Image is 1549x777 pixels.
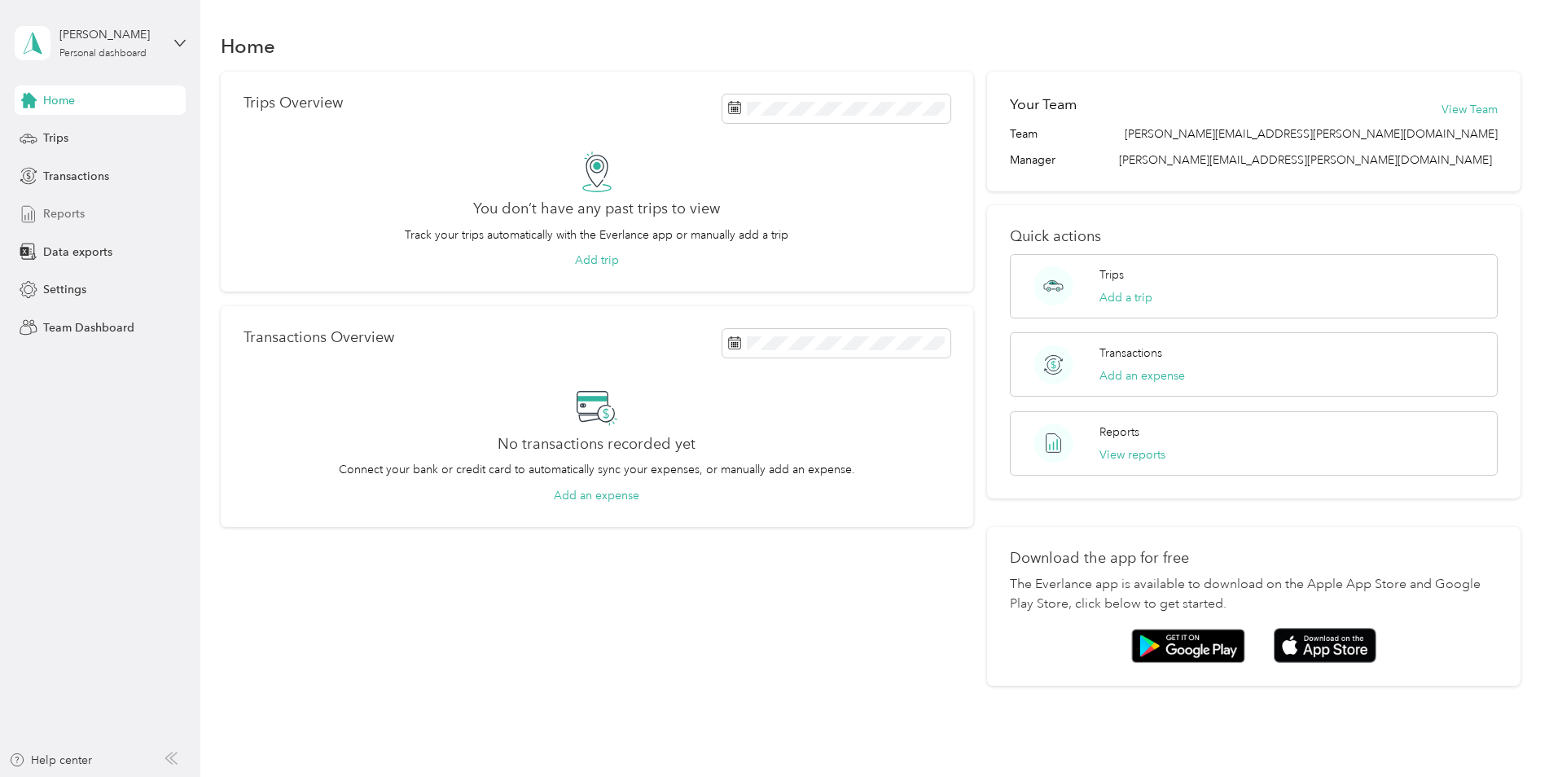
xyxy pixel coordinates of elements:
[1099,367,1185,384] button: Add an expense
[1010,151,1055,169] span: Manager
[498,436,696,453] h2: No transactions recorded yet
[473,200,720,217] h2: You don’t have any past trips to view
[43,205,85,222] span: Reports
[1010,94,1077,115] h2: Your Team
[1099,266,1124,283] p: Trips
[43,319,134,336] span: Team Dashboard
[244,94,343,112] p: Trips Overview
[1131,629,1245,663] img: Google play
[1099,345,1162,362] p: Transactions
[43,92,75,109] span: Home
[43,168,109,185] span: Transactions
[554,487,639,504] button: Add an expense
[43,281,86,298] span: Settings
[1010,228,1498,245] p: Quick actions
[1099,424,1139,441] p: Reports
[1119,153,1492,167] span: [PERSON_NAME][EMAIL_ADDRESS][PERSON_NAME][DOMAIN_NAME]
[9,752,92,769] button: Help center
[221,37,275,55] h1: Home
[1099,289,1152,306] button: Add a trip
[1458,686,1549,777] iframe: Everlance-gr Chat Button Frame
[43,129,68,147] span: Trips
[59,49,147,59] div: Personal dashboard
[1010,550,1498,567] p: Download the app for free
[1125,125,1498,143] span: [PERSON_NAME][EMAIL_ADDRESS][PERSON_NAME][DOMAIN_NAME]
[339,461,855,478] p: Connect your bank or credit card to automatically sync your expenses, or manually add an expense.
[1274,628,1376,663] img: App store
[405,226,788,244] p: Track your trips automatically with the Everlance app or manually add a trip
[1010,575,1498,614] p: The Everlance app is available to download on the Apple App Store and Google Play Store, click be...
[244,329,394,346] p: Transactions Overview
[575,252,619,269] button: Add trip
[59,26,161,43] div: [PERSON_NAME]
[43,244,112,261] span: Data exports
[1010,125,1038,143] span: Team
[1099,446,1165,463] button: View reports
[1441,101,1498,118] button: View Team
